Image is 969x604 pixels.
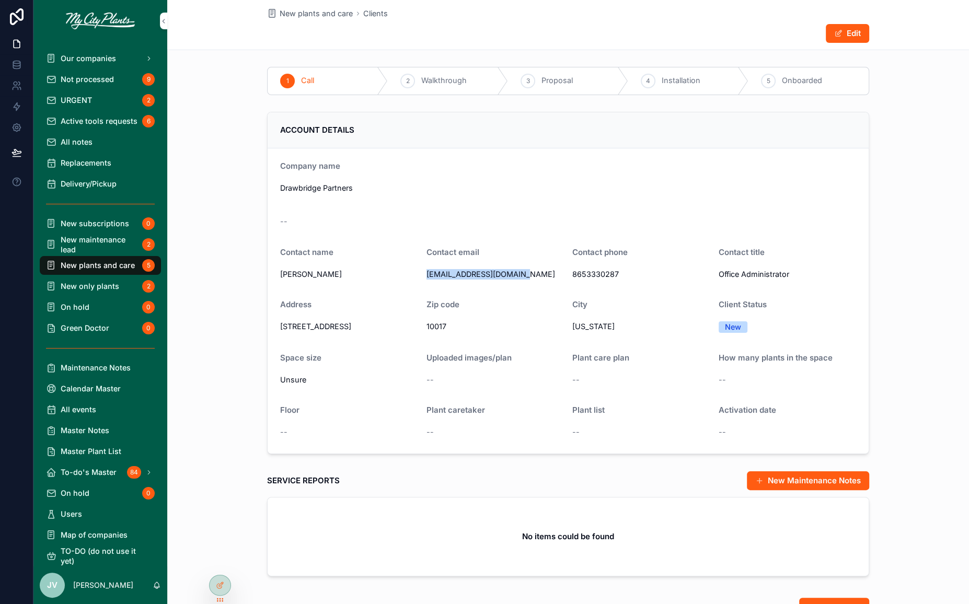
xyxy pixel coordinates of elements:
[40,298,161,317] a: On hold0
[426,405,485,415] span: Plant caretaker
[40,400,161,419] a: All events
[572,405,605,415] span: Plant list
[142,73,155,86] div: 9
[40,154,161,172] a: Replacements
[406,77,410,85] span: 2
[280,161,340,171] span: Company name
[280,321,418,332] span: [STREET_ADDRESS]
[142,94,155,107] div: 2
[61,323,109,333] span: Green Doctor
[40,505,161,524] a: Users
[61,53,116,63] span: Our companies
[47,579,57,591] span: JV
[572,269,710,280] span: 8653330287
[61,158,111,168] span: Replacements
[61,74,114,84] span: Not processed
[142,115,155,127] div: 6
[61,509,82,519] span: Users
[747,471,869,490] button: New Maintenance Notes
[280,375,418,386] span: Unsure
[40,175,161,193] a: Delivery/Pickup
[40,442,161,461] a: Master Plant List
[61,546,151,566] span: TO-DO (do not use it yet)
[280,125,354,135] h2: ACCOUNT DETAILS
[662,75,700,86] span: Installation
[61,363,131,373] span: Maintenance Notes
[280,405,299,415] span: Floor
[719,405,776,415] span: Activation date
[280,353,321,363] span: Space size
[646,77,650,85] span: 4
[280,427,287,438] span: --
[142,217,155,230] div: 0
[280,247,333,257] span: Contact name
[40,70,161,89] a: Not processed9
[426,269,564,280] span: [EMAIL_ADDRESS][DOMAIN_NAME]
[572,299,587,309] span: City
[40,235,161,254] a: New maintenance lead2
[267,475,340,486] h1: SERVICE REPORTS
[40,49,161,68] a: Our companies
[40,421,161,440] a: Master Notes
[572,375,580,386] span: --
[826,24,869,43] button: Edit
[61,281,119,291] span: New only plants
[33,42,167,566] div: scrollable content
[719,427,726,438] span: --
[280,299,312,309] span: Address
[301,75,314,86] span: Call
[426,353,512,363] span: Uploaded images/plan
[719,247,765,257] span: Contact title
[719,269,857,280] span: Office Administrator
[426,247,479,257] span: Contact email
[40,379,161,398] a: Calendar Master
[61,446,121,456] span: Master Plant List
[572,247,628,257] span: Contact phone
[40,319,161,338] a: Green Doctor0
[572,353,629,363] span: Plant care plan
[719,353,833,363] span: How many plants in the space
[280,216,287,227] span: --
[280,8,353,19] span: New plants and care
[61,137,93,147] span: All notes
[426,321,564,332] span: 10017
[61,425,109,435] span: Master Notes
[572,427,580,438] span: --
[61,235,138,254] span: New maintenance lead
[61,218,129,228] span: New subscriptions
[61,116,137,126] span: Active tools requests
[73,580,133,590] p: [PERSON_NAME]
[40,256,161,275] a: New plants and care5
[280,269,418,280] span: [PERSON_NAME]
[286,77,289,85] span: 1
[66,13,135,29] img: App logo
[61,179,117,189] span: Delivery/Pickup
[61,467,117,477] span: To-do's Master
[40,463,161,482] a: To-do's Master84
[127,466,141,479] div: 84
[719,299,767,309] span: Client Status
[142,322,155,334] div: 0
[541,75,573,86] span: Proposal
[61,302,89,312] span: On hold
[572,321,710,332] span: [US_STATE]
[526,77,530,85] span: 3
[426,427,434,438] span: --
[40,547,161,565] a: TO-DO (do not use it yet)
[40,112,161,131] a: Active tools requests6
[725,321,741,333] div: New
[142,301,155,313] div: 0
[40,526,161,544] a: Map of companies
[40,484,161,503] a: On hold0
[61,530,128,540] span: Map of companies
[61,488,89,498] span: On hold
[363,8,388,19] a: Clients
[40,277,161,296] a: New only plants2
[61,95,92,105] span: URGENT
[719,375,726,386] span: --
[40,91,161,110] a: URGENT2
[767,77,770,85] span: 5
[142,280,155,293] div: 2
